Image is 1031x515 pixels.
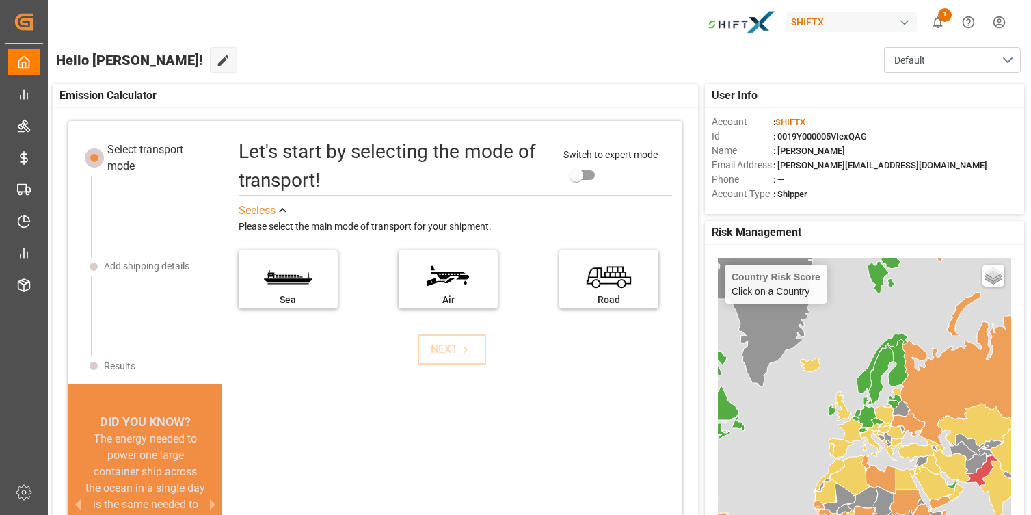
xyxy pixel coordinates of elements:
[566,293,652,307] div: Road
[418,334,486,365] button: NEXT
[56,47,203,73] span: Hello [PERSON_NAME]!
[938,8,952,22] span: 1
[104,359,135,373] div: Results
[107,142,211,174] div: Select transport mode
[712,144,773,158] span: Name
[239,137,550,195] div: Let's start by selecting the mode of transport!
[786,9,922,35] button: SHIFTX
[773,189,807,199] span: : Shipper
[712,115,773,129] span: Account
[245,293,331,307] div: Sea
[982,265,1004,287] a: Layers
[712,224,801,241] span: Risk Management
[59,88,157,104] span: Emission Calculator
[773,160,987,170] span: : [PERSON_NAME][EMAIL_ADDRESS][DOMAIN_NAME]
[708,10,776,34] img: Bildschirmfoto%202024-11-13%20um%2009.31.44.png_1731487080.png
[712,129,773,144] span: Id
[773,146,845,156] span: : [PERSON_NAME]
[894,53,925,68] span: Default
[773,174,784,185] span: : —
[712,158,773,172] span: Email Address
[922,7,953,38] button: show 1 new notifications
[786,12,917,32] div: SHIFTX
[712,172,773,187] span: Phone
[239,219,673,235] div: Please select the main mode of transport for your shipment.
[104,259,189,274] div: Add shipping details
[712,88,758,104] span: User Info
[953,7,984,38] button: Help Center
[773,131,867,142] span: : 0019Y000005VIcxQAG
[239,202,276,219] div: See less
[732,272,820,282] h4: Country Risk Score
[431,341,472,358] div: NEXT
[775,117,805,127] span: SHIFTX
[712,187,773,201] span: Account Type
[68,412,222,431] div: DID YOU KNOW?
[563,149,658,160] span: Switch to expert mode
[732,272,820,297] div: Click on a Country
[405,293,491,307] div: Air
[773,117,805,127] span: :
[884,47,1021,73] button: open menu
